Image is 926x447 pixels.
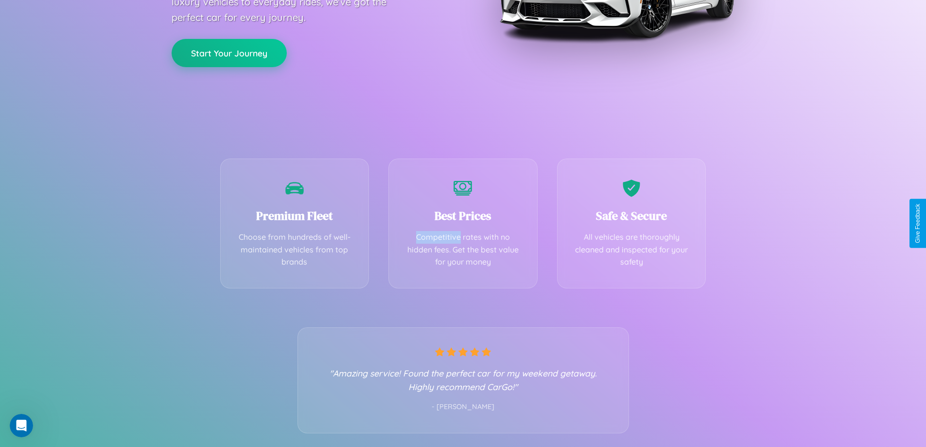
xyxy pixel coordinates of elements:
p: - [PERSON_NAME] [317,401,609,413]
iframe: Intercom live chat [10,414,33,437]
p: "Amazing service! Found the perfect car for my weekend getaway. Highly recommend CarGo!" [317,366,609,393]
h3: Premium Fleet [235,208,354,224]
p: Choose from hundreds of well-maintained vehicles from top brands [235,231,354,268]
p: All vehicles are thoroughly cleaned and inspected for your safety [572,231,691,268]
h3: Safe & Secure [572,208,691,224]
h3: Best Prices [403,208,523,224]
button: Start Your Journey [172,39,287,67]
p: Competitive rates with no hidden fees. Get the best value for your money [403,231,523,268]
div: Give Feedback [914,204,921,243]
